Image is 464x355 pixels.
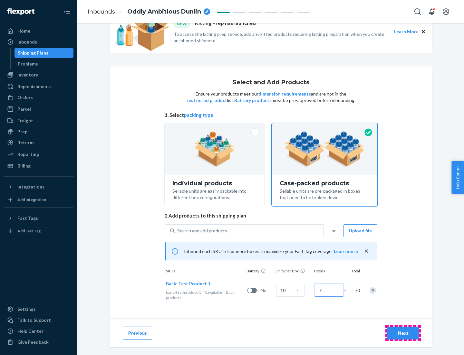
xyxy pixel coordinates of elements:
[17,228,41,234] div: Add Fast Tag
[353,287,360,294] span: 70
[343,224,377,237] button: Upload file
[17,339,49,345] div: Give Feedback
[174,19,190,28] div: NEW
[166,289,245,300] div: Baby products
[394,28,419,35] button: Learn More
[420,28,427,35] button: Close
[172,187,256,201] div: Sellable units are easily packable into different box configurations.
[165,242,377,260] div: Inbound each SKU in 5 or more boxes to maximize your Fast Tag coverage
[4,137,73,148] a: Returns
[4,315,73,325] a: Talk to Support
[15,59,74,69] a: Problems
[344,287,350,294] span: =
[451,161,464,194] button: Help Center
[18,61,38,67] div: Problems
[17,317,51,323] div: Talk to Support
[166,290,201,295] span: basic-test-product-1
[274,268,313,275] div: Units per Box
[261,287,274,294] span: No
[17,163,31,169] div: Billing
[370,287,376,294] div: Remove Item
[4,81,73,92] a: Replenishments
[184,112,213,118] button: packing type
[17,139,34,146] div: Returns
[82,2,215,21] ol: breadcrumbs
[4,26,73,36] a: Home
[332,228,336,234] span: or
[195,19,256,28] p: Kitting Prep has launched
[17,215,38,221] div: Fast Tags
[17,39,37,45] div: Inbounds
[165,268,245,275] div: SKUs
[177,228,227,234] div: Search and add products
[313,268,345,275] div: Boxes
[205,290,222,295] span: 0 available
[17,128,27,135] div: Prep
[17,197,46,202] div: Add Integration
[17,184,44,190] div: Integrations
[4,304,73,314] a: Settings
[194,131,235,167] img: individual-pack.facf35554cb0f1810c75b2bd6df2d64e.png
[280,187,370,201] div: Sellable units are pre-packaged in boxes that need to be broken down.
[4,127,73,137] a: Prep
[425,5,438,18] button: Open notifications
[4,161,73,171] a: Billing
[334,248,358,255] button: Learn more
[88,8,115,15] a: Inbounds
[172,180,256,187] div: Individual products
[392,330,414,336] div: Next
[4,92,73,103] a: Orders
[127,8,201,16] span: Oddly Ambitious Dunlin
[17,306,36,312] div: Settings
[4,116,73,126] a: Freight
[4,195,73,205] a: Add Integration
[17,117,33,124] div: Freight
[165,112,377,118] span: 1. Select
[4,326,73,336] a: Help Center
[280,180,370,187] div: Case-packed products
[276,284,304,297] input: Case Quantity
[187,97,227,104] button: restricted product
[18,50,48,56] div: Shipping Plans
[4,149,73,159] a: Reporting
[233,79,309,86] h1: Select and Add Products
[234,97,272,104] button: Battery products
[440,5,452,18] button: Open account menu
[387,327,419,340] button: Next
[411,5,424,18] button: Open Search Box
[4,104,73,114] a: Parcel
[4,213,73,223] button: Fast Tags
[17,151,39,157] div: Reporting
[17,28,30,34] div: Home
[17,106,31,112] div: Parcel
[4,226,73,236] a: Add Fast Tag
[4,182,73,192] button: Integrations
[166,281,210,286] span: Basic Test Product 1
[17,83,52,90] div: Replenishments
[4,70,73,80] a: Inventory
[123,327,152,340] button: Previous
[285,131,365,167] img: case-pack.59cecea509d18c883b923b81aeac6d0b.png
[7,8,34,15] img: Flexport logo
[245,268,274,275] div: Battery
[61,5,73,18] button: Close Navigation
[186,91,356,104] p: Ensure your products meet our and are not in the list. must be pre-approved before inbounding.
[174,31,388,44] p: To access the kitting prep service, add any kitted products requiring kitting preparation when yo...
[17,328,43,334] div: Help Center
[315,284,343,297] input: Number of boxes
[17,72,38,78] div: Inventory
[345,268,361,275] div: Total
[15,48,74,58] a: Shipping Plans
[4,37,73,47] a: Inbounds
[4,337,73,347] button: Give Feedback
[363,248,370,255] button: close
[17,94,33,101] div: Orders
[166,280,210,287] button: Basic Test Product 1
[165,212,377,219] span: 2. Add products to this shipping plan
[258,91,311,97] button: dimension requirements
